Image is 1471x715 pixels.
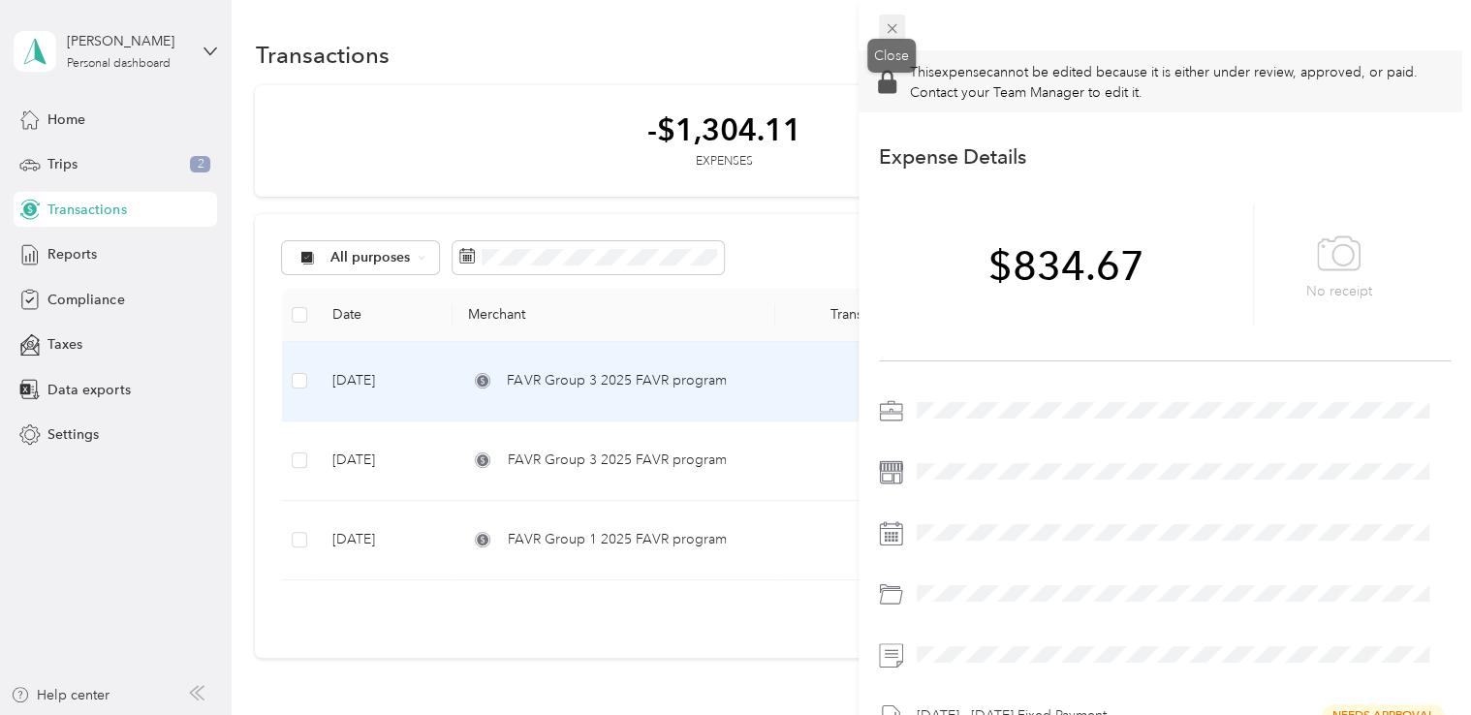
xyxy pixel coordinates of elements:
[867,39,916,73] div: Close
[1362,606,1471,715] iframe: Everlance-gr Chat Button Frame
[879,143,1026,171] p: Expense Details
[1306,281,1372,302] p: No receipt
[910,62,1455,103] p: This expense cannot be edited because it is either under review, approved, or paid. Contact your ...
[987,245,1143,286] span: $834.67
